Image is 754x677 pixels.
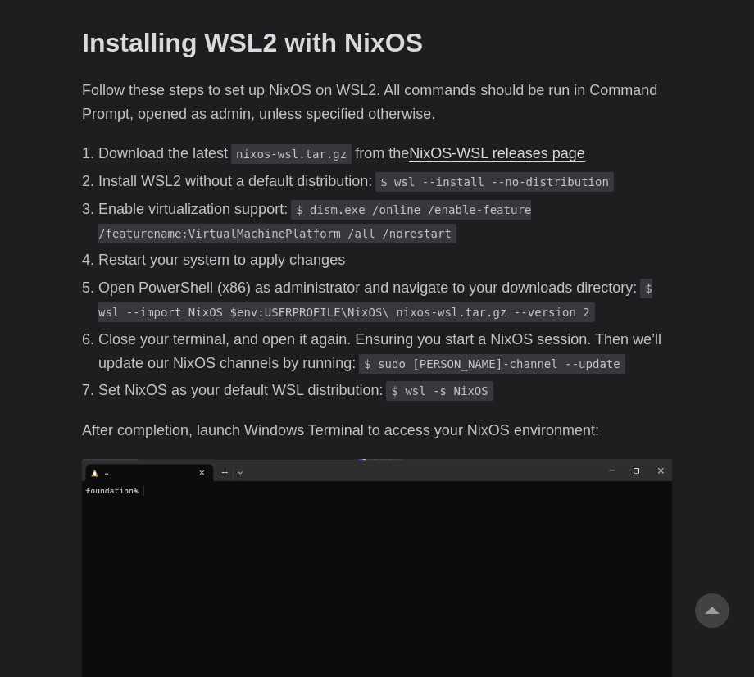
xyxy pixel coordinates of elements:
[98,200,531,243] code: $ dism.exe /online /enable-feature /featurename:VirtualMachinePlatform /all /norestart
[82,27,672,58] h2: Installing WSL2 with NixOS
[98,170,672,193] p: Install WSL2 without a default distribution:
[98,198,672,245] p: Enable virtualization support:
[386,381,493,401] code: $ wsl -s NixOS
[409,145,584,161] a: NixOS-WSL releases page
[98,379,672,402] p: Set NixOS as your default WSL distribution:
[375,172,614,192] code: $ wsl --install --no-distribution
[82,419,672,443] p: After completion, launch Windows Terminal to access your NixOS environment:
[359,354,625,374] code: $ sudo [PERSON_NAME]-channel --update
[231,144,352,164] code: nixos-wsl.tar.gz
[98,142,672,166] p: Download the latest from the
[98,248,672,272] p: Restart your system to apply changes
[82,79,672,126] p: Follow these steps to set up NixOS on WSL2. All commands should be run in Command Prompt, opened ...
[695,593,729,628] a: go to top
[98,328,672,375] p: Close your terminal, and open it again. Ensuring you start a NixOS session. Then we’ll update our...
[98,276,672,324] p: Open PowerShell (x86) as administrator and navigate to your downloads directory:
